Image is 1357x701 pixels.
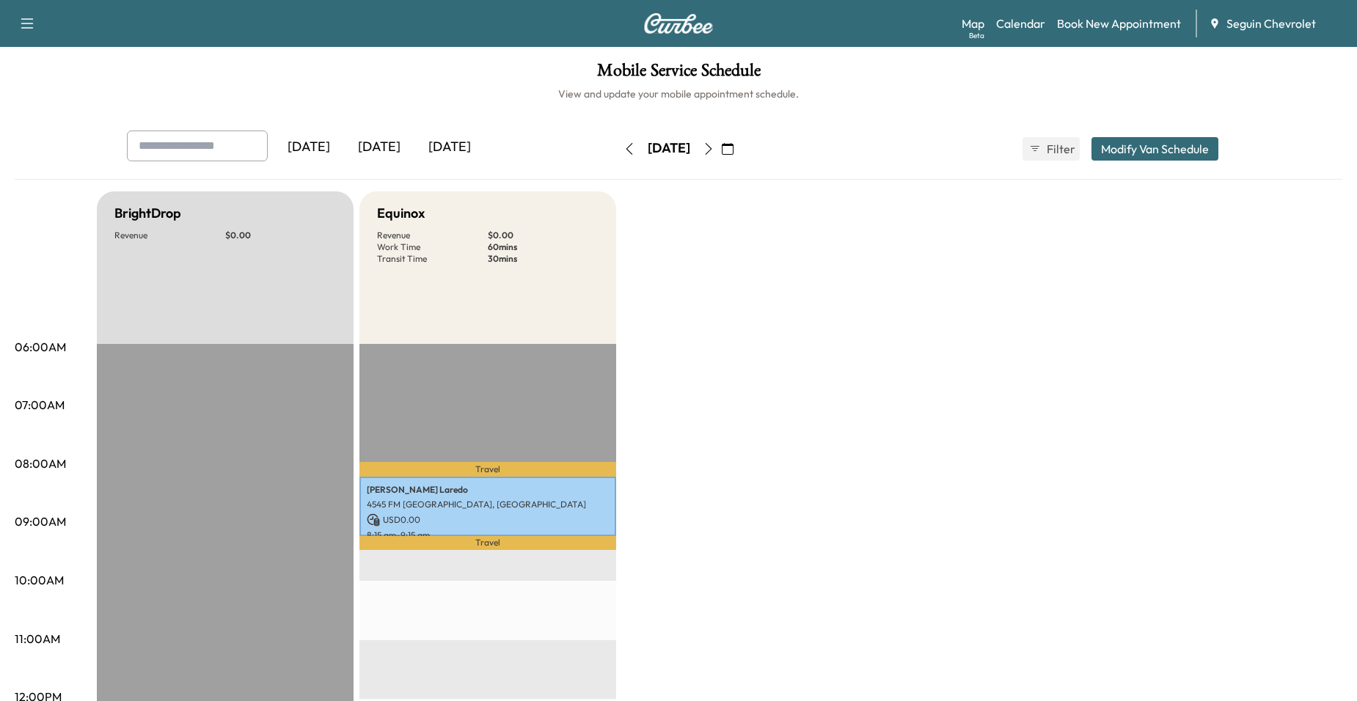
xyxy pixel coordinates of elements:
p: Travel [359,462,616,477]
h6: View and update your mobile appointment schedule. [15,87,1342,101]
a: MapBeta [962,15,984,32]
a: Book New Appointment [1057,15,1181,32]
span: Seguin Chevrolet [1226,15,1316,32]
a: Calendar [996,15,1045,32]
button: Filter [1023,137,1080,161]
div: [DATE] [414,131,485,164]
p: [PERSON_NAME] Laredo [367,484,609,496]
p: 30 mins [488,253,599,265]
p: 09:00AM [15,513,66,530]
p: 60 mins [488,241,599,253]
p: $ 0.00 [488,230,599,241]
p: Work Time [377,241,488,253]
p: 10:00AM [15,571,64,589]
p: 07:00AM [15,396,65,414]
p: 08:00AM [15,455,66,472]
button: Modify Van Schedule [1091,137,1218,161]
p: Revenue [377,230,488,241]
p: 4545 FM [GEOGRAPHIC_DATA], [GEOGRAPHIC_DATA] [367,499,609,510]
h1: Mobile Service Schedule [15,62,1342,87]
div: Beta [969,30,984,41]
p: 06:00AM [15,338,66,356]
p: Travel [359,536,616,550]
p: Revenue [114,230,225,241]
div: [DATE] [648,139,690,158]
img: Curbee Logo [643,13,714,34]
p: $ 0.00 [225,230,336,241]
p: 8:15 am - 9:15 am [367,529,609,541]
h5: Equinox [377,203,425,224]
p: 11:00AM [15,630,60,647]
h5: BrightDrop [114,203,181,224]
div: [DATE] [344,131,414,164]
span: Filter [1047,140,1073,158]
p: Transit Time [377,253,488,265]
div: [DATE] [274,131,344,164]
p: USD 0.00 [367,513,609,526]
